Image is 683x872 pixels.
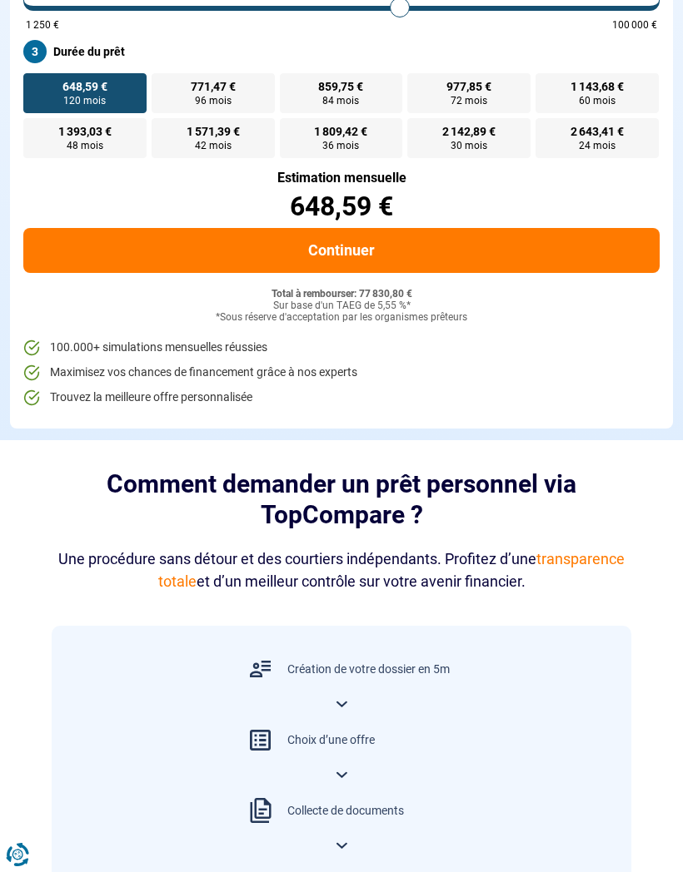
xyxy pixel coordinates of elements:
span: 84 mois [322,96,359,106]
div: Total à rembourser: 77 830,80 € [23,289,660,300]
span: 2 643,41 € [571,126,624,137]
li: 100.000+ simulations mensuelles réussies [23,339,660,356]
button: Continuer [23,228,660,273]
div: Choix d’une offre [287,732,375,749]
span: 1 809,42 € [314,126,367,137]
li: Trouvez la meilleure offre personnalisée [23,389,660,406]
div: Une procédure sans détour et des courtiers indépendants. Profitez d’une et d’un meilleur contrôle... [52,547,631,592]
span: 42 mois [195,141,232,151]
span: 1 571,39 € [187,126,240,137]
span: 2 142,89 € [442,126,496,137]
span: 24 mois [579,141,616,151]
label: Durée du prêt [23,40,660,63]
span: 100 000 € [612,20,657,30]
span: 30 mois [451,141,487,151]
span: 1 143,68 € [571,81,624,92]
div: *Sous réserve d'acceptation par les organismes prêteurs [23,312,660,324]
span: 1 250 € [26,20,59,30]
span: 1 393,03 € [58,126,112,137]
span: 48 mois [67,141,103,151]
span: 771,47 € [191,81,236,92]
span: 72 mois [451,96,487,106]
span: 96 mois [195,96,232,106]
div: Sur base d'un TAEG de 5,55 %* [23,300,660,312]
span: 859,75 € [318,81,363,92]
div: Estimation mensuelle [23,171,660,185]
div: Collecte de documents [287,803,404,820]
div: Création de votre dossier en 5m [287,661,450,678]
span: transparence totale [158,550,626,590]
div: 648,59 € [23,193,660,220]
span: 648,59 € [62,81,107,92]
span: 977,85 € [446,81,491,92]
span: 60 mois [579,96,616,106]
li: Maximisez vos chances de financement grâce à nos experts [23,364,660,381]
span: 36 mois [322,141,359,151]
h2: Comment demander un prêt personnel via TopCompare ? [52,468,631,531]
span: 120 mois [63,96,106,106]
